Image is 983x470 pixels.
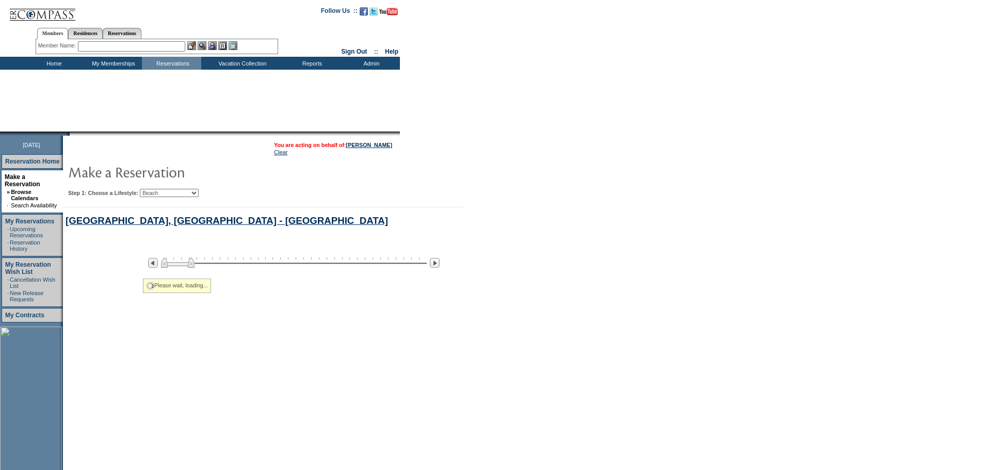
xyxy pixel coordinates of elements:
[274,142,392,148] span: You are acting on behalf of:
[5,312,44,319] a: My Contracts
[10,226,43,238] a: Upcoming Reservations
[341,57,400,70] td: Admin
[369,7,378,15] img: Follow us on Twitter
[68,161,275,182] img: pgTtlMakeReservation.gif
[5,218,54,225] a: My Reservations
[7,239,9,252] td: ·
[198,41,206,50] img: View
[70,132,71,136] img: blank.gif
[360,7,368,15] img: Become our fan on Facebook
[68,190,138,196] b: Step 1: Choose a Lifestyle:
[281,57,341,70] td: Reports
[341,48,367,55] a: Sign Out
[369,10,378,17] a: Follow us on Twitter
[5,158,59,165] a: Reservation Home
[146,282,154,290] img: spinner2.gif
[23,142,40,148] span: [DATE]
[218,41,227,50] img: Reservations
[7,290,9,302] td: ·
[7,277,9,289] td: ·
[10,290,43,302] a: New Release Requests
[143,279,211,293] div: Please wait, loading...
[11,202,57,208] a: Search Availability
[148,258,158,268] img: Previous
[66,215,388,226] a: [GEOGRAPHIC_DATA], [GEOGRAPHIC_DATA] - [GEOGRAPHIC_DATA]
[7,189,10,195] b: »
[208,41,217,50] img: Impersonate
[103,28,141,39] a: Reservations
[38,41,78,50] div: Member Name:
[321,6,358,19] td: Follow Us ::
[360,10,368,17] a: Become our fan on Facebook
[37,28,69,39] a: Members
[274,149,287,155] a: Clear
[374,48,378,55] span: ::
[66,132,70,136] img: promoShadowLeftCorner.gif
[11,189,38,201] a: Browse Calendars
[385,48,398,55] a: Help
[346,142,392,148] a: [PERSON_NAME]
[379,8,398,15] img: Subscribe to our YouTube Channel
[68,28,103,39] a: Residences
[430,258,440,268] img: Next
[201,57,281,70] td: Vacation Collection
[7,226,9,238] td: ·
[83,57,142,70] td: My Memberships
[5,173,40,188] a: Make a Reservation
[229,41,237,50] img: b_calculator.gif
[142,57,201,70] td: Reservations
[23,57,83,70] td: Home
[10,277,55,289] a: Cancellation Wish List
[7,202,10,208] td: ·
[187,41,196,50] img: b_edit.gif
[379,10,398,17] a: Subscribe to our YouTube Channel
[5,261,51,275] a: My Reservation Wish List
[10,239,40,252] a: Reservation History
